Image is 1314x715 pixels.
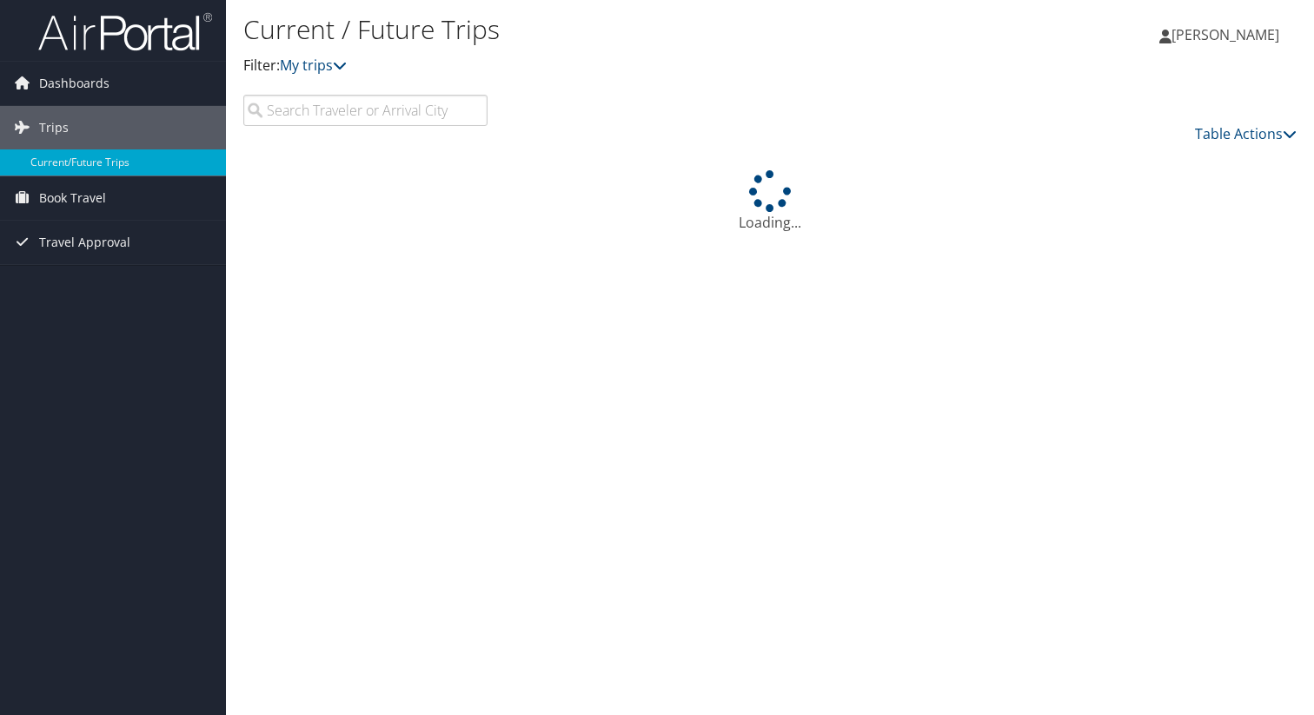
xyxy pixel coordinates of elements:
[280,56,347,75] a: My trips
[1159,9,1297,61] a: [PERSON_NAME]
[39,106,69,149] span: Trips
[243,95,488,126] input: Search Traveler or Arrival City
[39,221,130,264] span: Travel Approval
[1195,124,1297,143] a: Table Actions
[39,62,109,105] span: Dashboards
[39,176,106,220] span: Book Travel
[1171,25,1279,44] span: [PERSON_NAME]
[38,11,212,52] img: airportal-logo.png
[243,11,946,48] h1: Current / Future Trips
[243,55,946,77] p: Filter:
[243,170,1297,233] div: Loading...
